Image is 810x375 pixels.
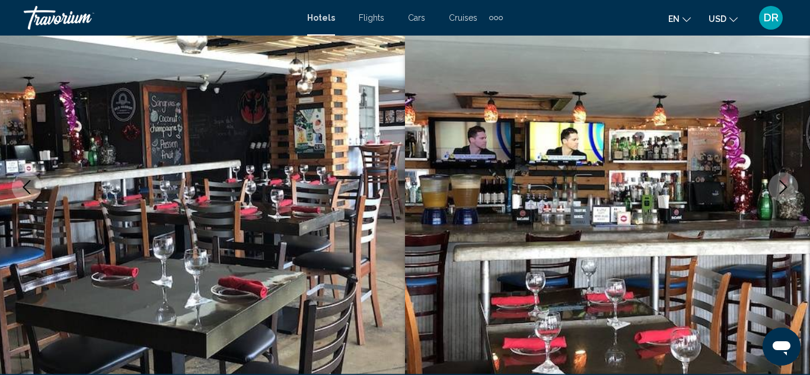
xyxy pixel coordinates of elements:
button: Change currency [709,10,738,27]
a: Cars [408,13,425,23]
a: Hotels [307,13,335,23]
span: DR [764,12,779,24]
button: Next image [768,172,798,202]
a: Flights [359,13,384,23]
a: Travorium [24,6,295,30]
button: Change language [668,10,691,27]
a: Cruises [449,13,477,23]
span: USD [709,14,726,24]
iframe: Button to launch messaging window, conversation in progress [763,328,801,366]
button: Previous image [12,172,42,202]
button: Extra navigation items [489,8,503,27]
span: en [668,14,680,24]
button: User Menu [755,5,786,30]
